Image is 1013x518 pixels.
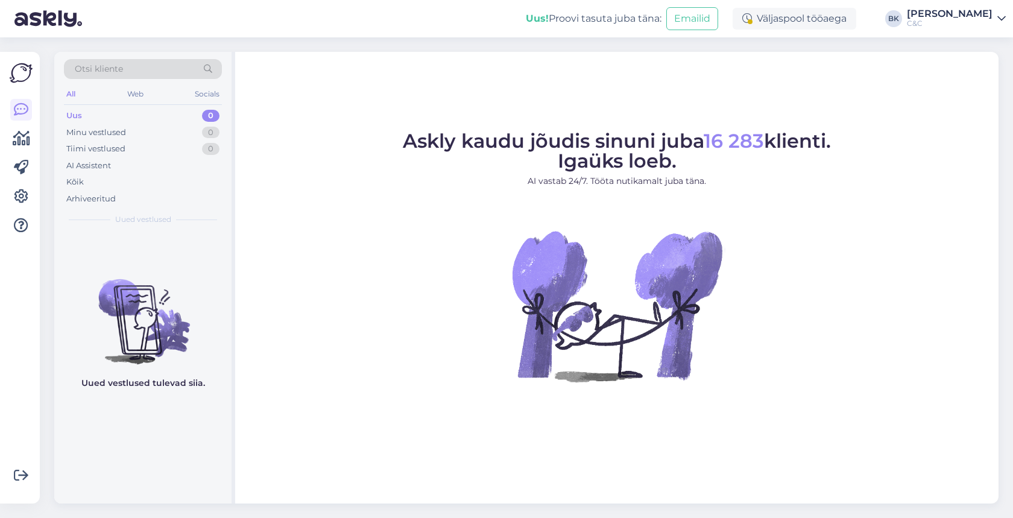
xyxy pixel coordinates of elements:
a: [PERSON_NAME]C&C [907,9,1006,28]
b: Uus! [526,13,549,24]
div: All [64,86,78,102]
span: Otsi kliente [75,63,123,75]
div: Socials [192,86,222,102]
div: Väljaspool tööaega [733,8,856,30]
div: AI Assistent [66,160,111,172]
p: Uued vestlused tulevad siia. [81,377,205,390]
div: Web [125,86,146,102]
p: AI vastab 24/7. Tööta nutikamalt juba täna. [403,175,831,188]
span: Uued vestlused [115,214,171,225]
div: Minu vestlused [66,127,126,139]
span: Askly kaudu jõudis sinuni juba klienti. Igaüks loeb. [403,129,831,172]
img: No Chat active [508,197,725,414]
div: 0 [202,127,219,139]
img: No chats [54,257,232,366]
div: Tiimi vestlused [66,143,125,155]
div: 0 [202,143,219,155]
div: [PERSON_NAME] [907,9,992,19]
div: Arhiveeritud [66,193,116,205]
div: C&C [907,19,992,28]
button: Emailid [666,7,718,30]
img: Askly Logo [10,62,33,84]
div: Kõik [66,176,84,188]
div: Proovi tasuta juba täna: [526,11,661,26]
div: Uus [66,110,82,122]
span: 16 283 [704,129,764,153]
div: BK [885,10,902,27]
div: 0 [202,110,219,122]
